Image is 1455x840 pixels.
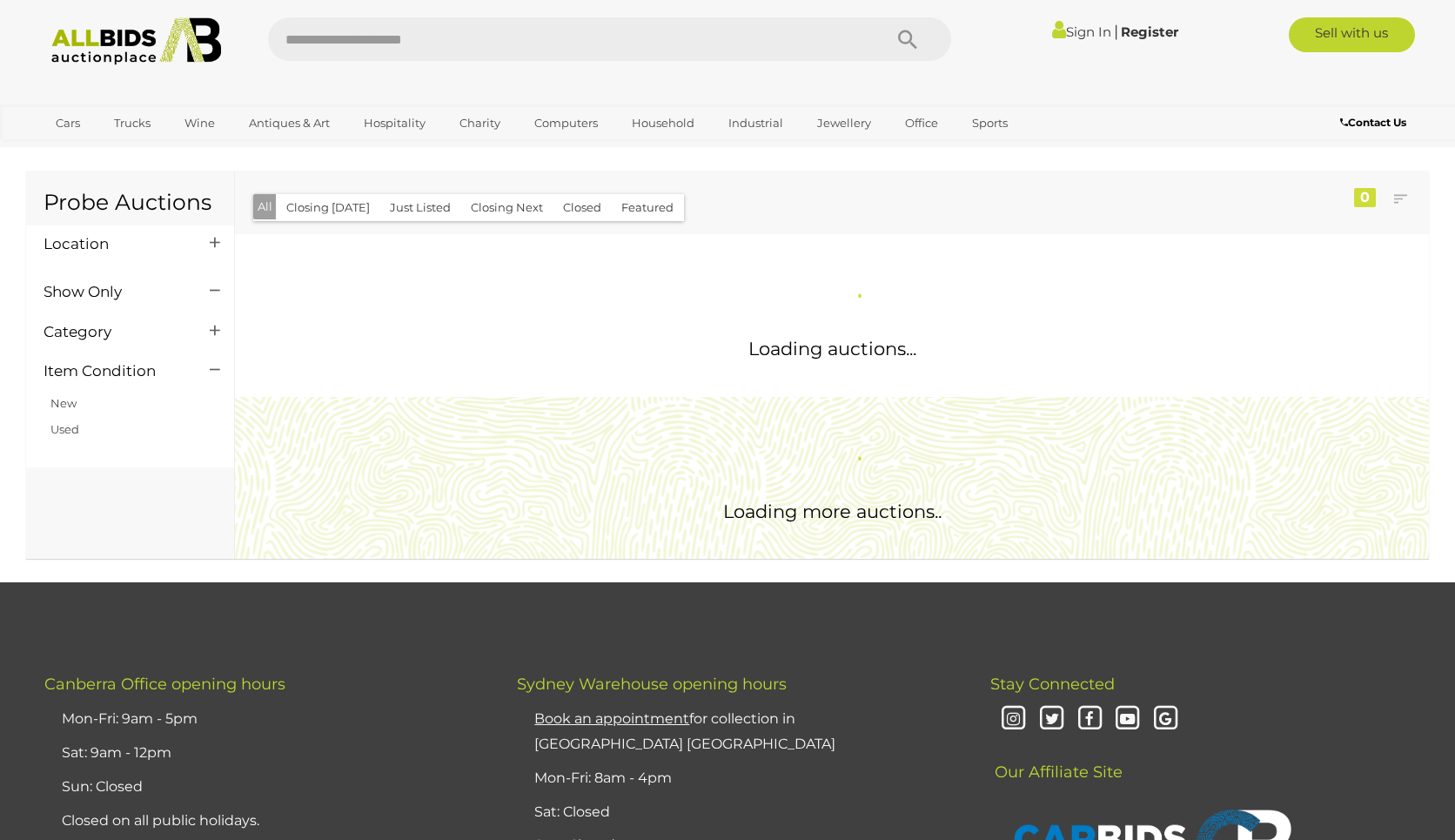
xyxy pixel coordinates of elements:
a: Sports [961,109,1019,138]
a: [GEOGRAPHIC_DATA] [44,138,191,166]
i: Instagram [999,704,1029,735]
button: Just Listed [379,194,461,221]
a: Cars [44,109,91,138]
span: Stay Connected [990,675,1115,694]
span: Loading auctions... [748,338,916,360]
li: Sat: 9am - 12pm [57,736,473,770]
button: All [253,194,277,219]
b: Contact Us [1340,116,1406,129]
div: 0 [1354,188,1376,207]
a: Antiques & Art [238,109,341,138]
span: | [1114,22,1118,41]
a: Trucks [103,109,162,138]
h4: Item Condition [44,363,184,380]
a: Computers [523,109,609,138]
img: Allbids.com.au [42,17,231,65]
a: Register [1121,24,1178,40]
a: Contact Us [1340,113,1411,132]
h4: Show Only [44,284,184,300]
h4: Location [44,236,184,252]
u: Book an appointment [534,710,689,727]
i: Google [1150,704,1181,735]
li: Sun: Closed [57,770,473,804]
i: Facebook [1075,704,1105,735]
a: Jewellery [806,109,882,138]
li: Closed on all public holidays. [57,804,473,838]
a: Sign In [1052,24,1111,40]
a: Wine [173,109,226,138]
a: Sell with us [1289,17,1415,52]
a: Used [50,422,79,436]
i: Youtube [1113,704,1143,735]
button: Search [864,17,951,61]
li: Sat: Closed [530,796,946,830]
span: Sydney Warehouse opening hours [517,675,787,694]
a: New [50,396,77,410]
a: Office [894,109,949,138]
span: Our Affiliate Site [990,736,1123,782]
a: Charity [448,109,512,138]
h4: Category [44,324,184,340]
li: Mon-Fri: 8am - 4pm [530,762,946,796]
a: Book an appointmentfor collection in [GEOGRAPHIC_DATA] [GEOGRAPHIC_DATA] [534,710,835,752]
span: Loading more auctions.. [723,501,942,522]
i: Twitter [1036,704,1067,735]
span: Canberra Office opening hours [44,675,285,694]
button: Featured [611,194,684,221]
a: Industrial [717,109,795,138]
button: Closing [DATE] [276,194,380,221]
h1: Probe Auctions [44,191,217,215]
li: Mon-Fri: 9am - 5pm [57,702,473,736]
a: Hospitality [352,109,437,138]
button: Closed [553,194,612,221]
a: Household [620,109,706,138]
button: Closing Next [460,194,553,221]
